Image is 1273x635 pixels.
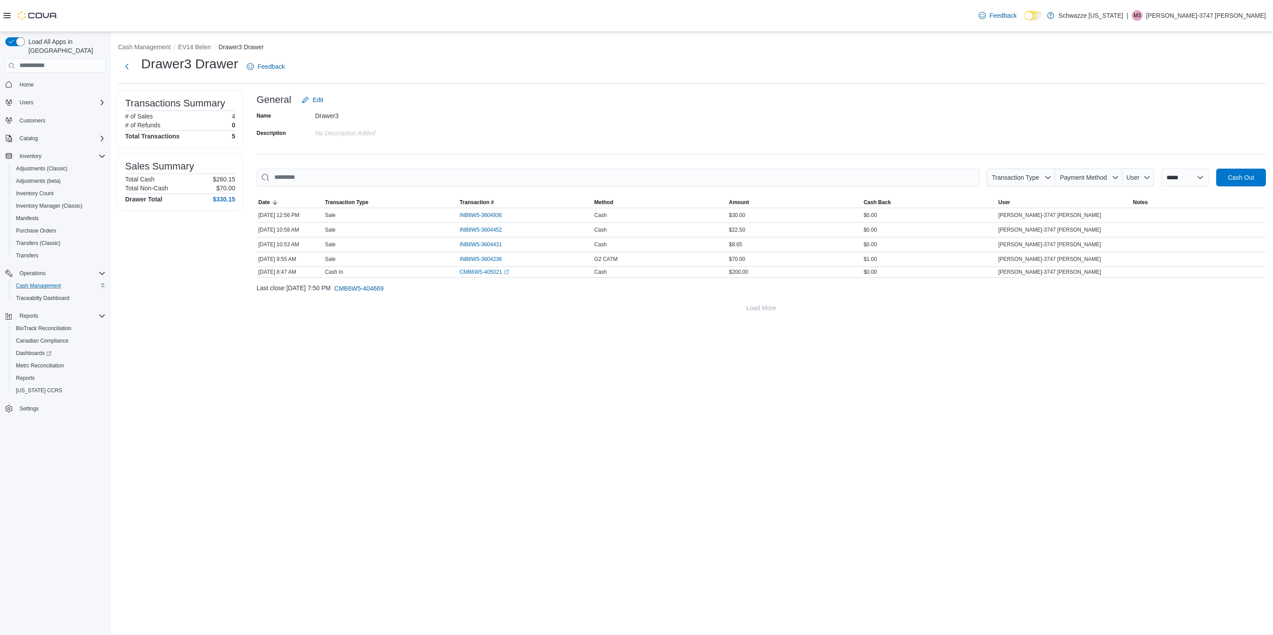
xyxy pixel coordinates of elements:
span: Metrc Reconciliation [12,360,106,371]
button: Load More [257,299,1266,317]
span: Cash Management [12,280,106,291]
button: Adjustments (Classic) [9,162,109,175]
span: Metrc Reconciliation [16,362,64,369]
span: Payment Method [1060,174,1107,181]
a: Cash Management [12,280,64,291]
span: Canadian Compliance [16,337,68,344]
h4: $330.15 [213,196,235,203]
span: Feedback [989,11,1016,20]
span: CMB6W5-404669 [334,284,383,293]
button: Inventory Manager (Classic) [9,200,109,212]
p: $260.15 [213,176,235,183]
button: Reports [9,372,109,384]
button: Home [2,78,109,91]
button: Inventory [2,150,109,162]
span: $200.00 [729,268,748,276]
h3: Sales Summary [125,161,194,172]
button: Cash Back [862,197,996,208]
a: Inventory Manager (Classic) [12,201,86,211]
span: $30.00 [729,212,745,219]
button: Operations [16,268,49,279]
span: Transaction Type [325,199,368,206]
span: [PERSON_NAME]-3747 [PERSON_NAME] [998,256,1101,263]
span: Users [20,99,33,106]
h6: Total Non-Cash [125,185,168,192]
span: Catalog [20,135,38,142]
span: Settings [20,405,39,412]
span: $22.50 [729,226,745,233]
a: Manifests [12,213,42,224]
p: Schwazze [US_STATE] [1059,10,1123,21]
span: Method [594,199,613,206]
span: User [1127,174,1140,181]
span: Transfers (Classic) [12,238,106,248]
span: Reports [20,312,38,319]
span: Reports [12,373,106,383]
span: Manifests [16,215,39,222]
button: Users [2,96,109,109]
span: Transfers (Classic) [16,240,60,247]
span: Dashboards [12,348,106,359]
div: $0.00 [862,239,996,250]
span: Catalog [16,133,106,144]
span: INB6W5-3604936 [459,212,502,219]
span: Adjustments (Classic) [16,165,67,172]
button: User [1123,169,1154,186]
span: Adjustments (Classic) [12,163,106,174]
button: Adjustments (beta) [9,175,109,187]
h4: 5 [232,133,235,140]
button: Reports [16,311,42,321]
div: [DATE] 10:53 AM [257,239,323,250]
button: Payment Method [1055,169,1123,186]
input: This is a search bar. As you type, the results lower in the page will automatically filter. [257,169,980,186]
a: Adjustments (beta) [12,176,64,186]
span: Notes [1133,199,1148,206]
button: Next [118,58,136,75]
span: Traceabilty Dashboard [16,295,69,302]
button: Notes [1131,197,1266,208]
h6: # of Refunds [125,122,160,129]
button: Edit [298,91,327,109]
button: Reports [2,310,109,322]
a: Transfers (Classic) [12,238,64,248]
h3: General [257,95,291,105]
p: 4 [232,113,235,120]
h4: Total Transactions [125,133,180,140]
button: Manifests [9,212,109,225]
button: Metrc Reconciliation [9,359,109,372]
span: Amount [729,199,749,206]
button: Transfers [9,249,109,262]
a: Settings [16,403,42,414]
a: Home [16,79,37,90]
span: Load All Apps in [GEOGRAPHIC_DATA] [25,37,106,55]
span: Customers [20,117,45,124]
button: Traceabilty Dashboard [9,292,109,304]
a: Transfers [12,250,42,261]
p: 0 [232,122,235,129]
a: Feedback [243,58,288,75]
h3: Transactions Summary [125,98,225,109]
button: INB6W5-3604236 [459,254,510,264]
span: Purchase Orders [12,225,106,236]
button: Customers [2,114,109,127]
button: Operations [2,267,109,280]
a: Dashboards [9,347,109,359]
button: Method [593,197,727,208]
p: Sale [325,212,336,219]
span: $70.00 [729,256,745,263]
button: INB6W5-3604452 [459,225,510,235]
input: Dark Mode [1024,11,1043,20]
span: Edit [312,95,323,104]
p: Sale [325,241,336,248]
span: Cash Management [16,282,61,289]
span: Inventory [16,151,106,162]
div: [DATE] 9:55 AM [257,254,323,264]
span: Date [258,199,270,206]
div: $0.00 [862,267,996,277]
a: Purchase Orders [12,225,60,236]
div: No Description added [315,126,434,137]
span: Inventory Manager (Classic) [12,201,106,211]
p: Sale [325,226,336,233]
span: Home [20,81,34,88]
